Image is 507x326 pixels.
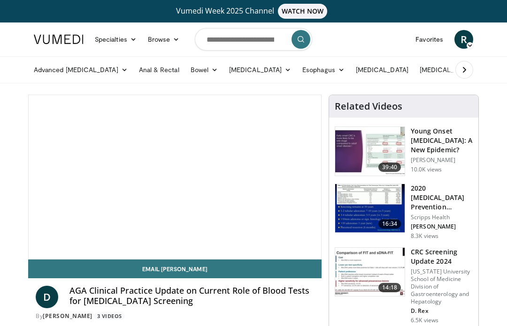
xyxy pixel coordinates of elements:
a: [MEDICAL_DATA] [223,60,297,79]
a: D [36,286,58,308]
a: Anal & Rectal [133,60,185,79]
span: 39:40 [378,163,401,172]
a: Specialties [89,30,142,49]
p: [PERSON_NAME] [411,223,473,230]
a: [MEDICAL_DATA] [414,60,487,79]
a: R [454,30,473,49]
video-js: Video Player [29,95,321,259]
div: By [36,312,314,320]
img: VuMedi Logo [34,35,84,44]
img: 91500494-a7c6-4302-a3df-6280f031e251.150x105_q85_crop-smart_upscale.jpg [335,248,405,296]
input: Search topics, interventions [195,28,312,51]
p: [PERSON_NAME] [411,156,473,164]
a: 14:18 CRC Screening Update 2024 [US_STATE] University School of Medicine Division of Gastroentero... [335,247,473,324]
a: Browse [142,30,185,49]
a: Bowel [185,60,223,79]
a: 16:34 2020 [MEDICAL_DATA] Prevention Guidelines: What Are the Task Force Rec… Scripps Health [PER... [335,184,473,240]
h3: 2020 [MEDICAL_DATA] Prevention Guidelines: What Are the Task Force Rec… [411,184,473,212]
a: 39:40 Young Onset [MEDICAL_DATA]: A New Epidemic? [PERSON_NAME] 10.0K views [335,126,473,176]
p: 6.5K views [411,317,438,324]
p: 10.0K views [411,166,442,173]
span: 14:18 [378,283,401,292]
a: Esophagus [297,60,350,79]
h3: CRC Screening Update 2024 [411,247,473,266]
a: Advanced [MEDICAL_DATA] [28,60,133,79]
p: D. Rex [411,307,473,315]
img: b23cd043-23fa-4b3f-b698-90acdd47bf2e.150x105_q85_crop-smart_upscale.jpg [335,127,405,176]
a: 3 Videos [94,312,125,320]
p: Scripps Health [411,214,473,221]
img: 1ac37fbe-7b52-4c81-8c6c-a0dd688d0102.150x105_q85_crop-smart_upscale.jpg [335,184,405,233]
span: 16:34 [378,219,401,229]
h3: Young Onset [MEDICAL_DATA]: A New Epidemic? [411,126,473,155]
h4: Related Videos [335,101,402,112]
a: [PERSON_NAME] [43,312,92,320]
a: Email [PERSON_NAME] [28,259,322,278]
a: Favorites [410,30,449,49]
span: WATCH NOW [278,4,328,19]
p: [US_STATE] University School of Medicine Division of Gastroenterology and Hepatology [411,268,473,305]
p: 8.3K views [411,232,438,240]
h4: AGA Clinical Practice Update on Current Role of Blood Tests for [MEDICAL_DATA] Screening [69,286,314,306]
a: [MEDICAL_DATA] [350,60,414,79]
a: Vumedi Week 2025 ChannelWATCH NOW [28,4,479,19]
